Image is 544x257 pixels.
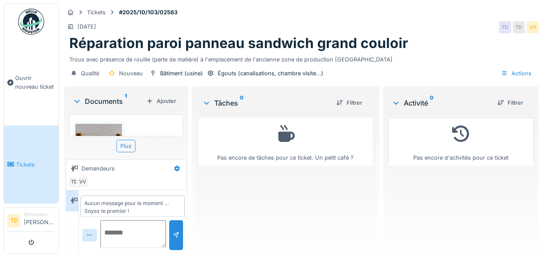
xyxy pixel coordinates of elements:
div: Pas encore d'activités pour ce ticket [394,122,528,162]
div: Tickets [87,8,106,16]
div: TD [68,176,80,188]
sup: 0 [430,98,434,108]
div: Trous avec présence de rouille (perte de matière) à l'emplacement de l'ancienne zone de productio... [69,52,534,64]
div: TD [513,21,525,33]
span: Ouvrir nouveau ticket [15,74,55,90]
div: VV [527,21,539,33]
div: Tâches [202,98,329,108]
a: Ouvrir nouveau ticket [4,39,58,125]
strong: #2025/10/103/02563 [116,8,181,16]
div: Aucun message pour le moment … Soyez le premier ! [84,199,181,215]
div: Demandeurs [81,164,115,173]
a: Tickets [4,125,58,203]
div: VV [77,176,89,188]
span: Tickets [16,161,55,169]
div: Demandeur [24,211,55,218]
li: TD [7,214,20,227]
li: [PERSON_NAME] [24,211,55,230]
div: Ajouter [143,95,180,107]
div: Actions [497,67,535,80]
div: TD [499,21,511,33]
h1: Réparation paroi panneau sandwich grand couloir [69,35,408,51]
div: [DATE] [77,22,96,31]
div: Plus [116,140,135,152]
img: t9dsrpa4vgie2x4xdbwdpdixzb3q [75,124,122,186]
div: Pas encore de tâches pour ce ticket. Un petit café ? [204,122,367,162]
img: Badge_color-CXgf-gQk.svg [18,9,44,35]
div: Bâtiment (usine) [160,69,203,77]
div: Nouveau [119,69,143,77]
div: Documents [73,96,143,106]
div: Activité [392,98,490,108]
sup: 1 [125,96,127,106]
a: TD Demandeur[PERSON_NAME] [7,211,55,232]
div: Égouts (canalisations, chambre visite...) [218,69,323,77]
div: Filtrer [333,97,366,109]
div: Qualité [81,69,99,77]
div: Filtrer [494,97,527,109]
sup: 0 [240,98,244,108]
